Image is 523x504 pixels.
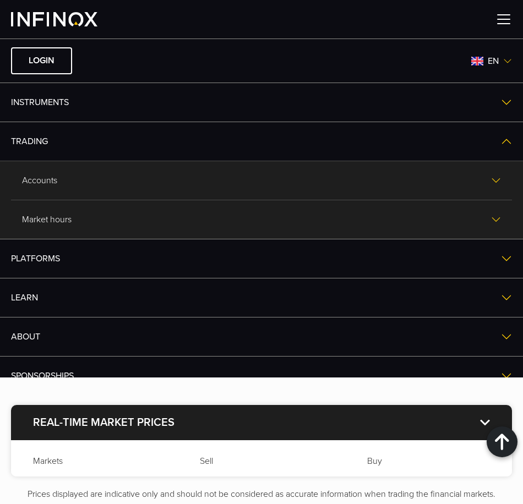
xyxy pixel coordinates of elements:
[11,440,178,476] th: Markets
[178,440,345,476] th: Sell
[11,487,512,501] p: Prices displayed are indicative only and should not be considered as accurate information when tr...
[11,200,512,239] a: Market hours
[11,161,512,200] a: Accounts
[33,416,175,429] strong: Real-time market prices
[11,47,72,74] a: LOGIN
[483,54,503,68] span: en
[345,440,512,476] th: Buy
